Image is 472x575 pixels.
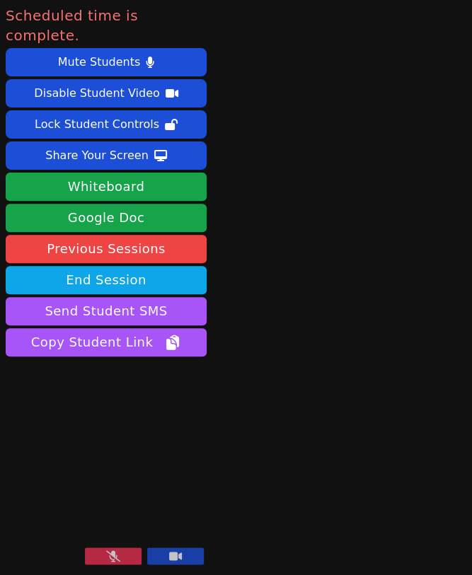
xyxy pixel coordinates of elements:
[6,173,207,201] button: Whiteboard
[6,297,207,325] button: Send Student SMS
[34,82,159,105] div: Disable Student Video
[31,332,181,352] span: Copy Student Link
[6,141,207,170] button: Share Your Screen
[6,79,207,108] button: Disable Student Video
[6,266,207,294] button: End Session
[6,6,207,45] span: Scheduled time is complete.
[58,51,140,74] div: Mute Students
[35,113,159,136] div: Lock Student Controls
[6,204,207,232] a: Google Doc
[6,328,207,356] button: Copy Student Link
[6,235,207,263] a: Previous Sessions
[6,110,207,139] button: Lock Student Controls
[45,144,149,167] div: Share Your Screen
[6,48,207,76] button: Mute Students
